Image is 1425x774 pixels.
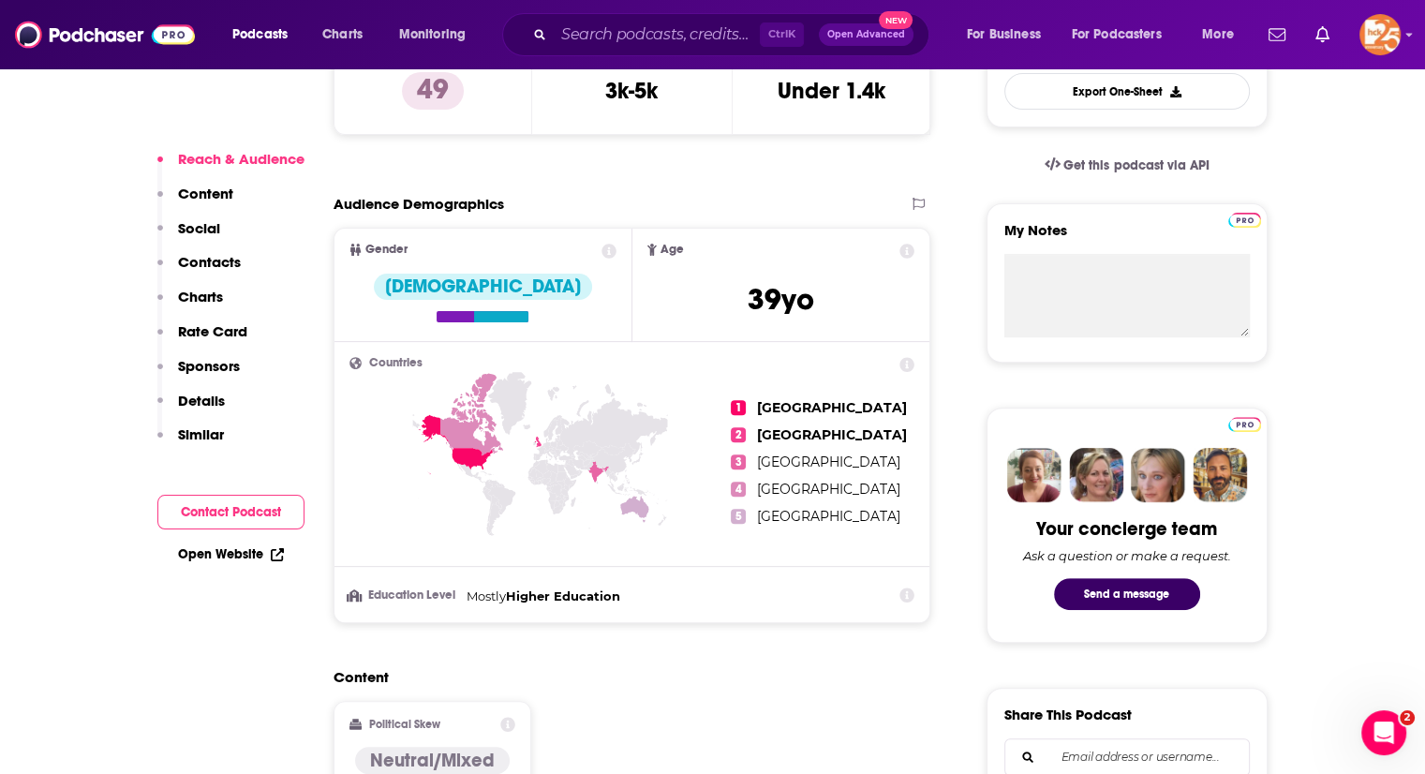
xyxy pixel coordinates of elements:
img: Podchaser - Follow, Share and Rate Podcasts [15,17,195,52]
span: 39 yo [748,281,814,318]
input: Search podcasts, credits, & more... [554,20,760,50]
h2: Audience Demographics [334,195,504,213]
span: Open Advanced [827,30,905,39]
img: Podchaser Pro [1228,417,1261,432]
iframe: Intercom live chat [1361,710,1406,755]
span: Gender [365,244,408,256]
button: Sponsors [157,357,240,392]
p: Rate Card [178,322,247,340]
button: open menu [1189,20,1257,50]
span: 1 [731,400,746,415]
span: Higher Education [506,588,620,603]
img: User Profile [1359,14,1401,55]
button: open menu [1060,20,1189,50]
span: [GEOGRAPHIC_DATA] [757,454,900,470]
span: Get this podcast via API [1063,157,1209,173]
span: 5 [731,509,746,524]
button: Similar [157,425,224,460]
span: 4 [731,482,746,497]
p: 49 [402,72,464,110]
div: [DEMOGRAPHIC_DATA] [374,274,592,300]
span: New [879,11,913,29]
p: Content [178,185,233,202]
a: Pro website [1228,414,1261,432]
button: Export One-Sheet [1004,73,1250,110]
button: open menu [386,20,490,50]
p: Charts [178,288,223,305]
span: 2 [1400,710,1415,725]
span: [GEOGRAPHIC_DATA] [757,426,907,443]
span: [GEOGRAPHIC_DATA] [757,399,907,416]
span: Monitoring [399,22,466,48]
button: open menu [219,20,312,50]
span: For Podcasters [1072,22,1162,48]
button: Details [157,392,225,426]
div: Search podcasts, credits, & more... [520,13,947,56]
a: Show notifications dropdown [1308,19,1337,51]
p: Details [178,392,225,409]
button: Content [157,185,233,219]
div: Ask a question or make a request. [1023,548,1231,563]
button: Rate Card [157,322,247,357]
img: Podchaser Pro [1228,213,1261,228]
img: Sydney Profile [1007,448,1061,502]
button: Contact Podcast [157,495,304,529]
span: 3 [731,454,746,469]
button: Show profile menu [1359,14,1401,55]
div: Your concierge team [1036,517,1217,541]
img: Jules Profile [1131,448,1185,502]
button: Contacts [157,253,241,288]
button: Open AdvancedNew [819,23,913,46]
p: Reach & Audience [178,150,304,168]
a: Charts [310,20,374,50]
span: Logged in as kerrifulks [1359,14,1401,55]
h4: Neutral/Mixed [370,749,495,772]
button: Charts [157,288,223,322]
p: Social [178,219,220,237]
button: Reach & Audience [157,150,304,185]
span: Charts [322,22,363,48]
img: Barbara Profile [1069,448,1123,502]
label: My Notes [1004,221,1250,254]
h3: Education Level [349,589,459,602]
p: Sponsors [178,357,240,375]
a: Get this podcast via API [1030,142,1225,188]
span: Countries [369,357,423,369]
button: open menu [954,20,1064,50]
span: Age [661,244,684,256]
img: Jon Profile [1193,448,1247,502]
span: Mostly [467,588,506,603]
p: Contacts [178,253,241,271]
span: 2 [731,427,746,442]
p: Similar [178,425,224,443]
span: [GEOGRAPHIC_DATA] [757,508,900,525]
a: Pro website [1228,210,1261,228]
span: For Business [967,22,1041,48]
button: Social [157,219,220,254]
h3: 3k-5k [605,77,658,105]
h3: Under 1.4k [778,77,885,105]
h3: Share This Podcast [1004,706,1132,723]
h2: Content [334,668,916,686]
h2: Political Skew [369,718,440,731]
span: More [1202,22,1234,48]
span: [GEOGRAPHIC_DATA] [757,481,900,498]
a: Show notifications dropdown [1261,19,1293,51]
span: Podcasts [232,22,288,48]
span: Ctrl K [760,22,804,47]
a: Open Website [178,546,284,562]
button: Send a message [1054,578,1200,610]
